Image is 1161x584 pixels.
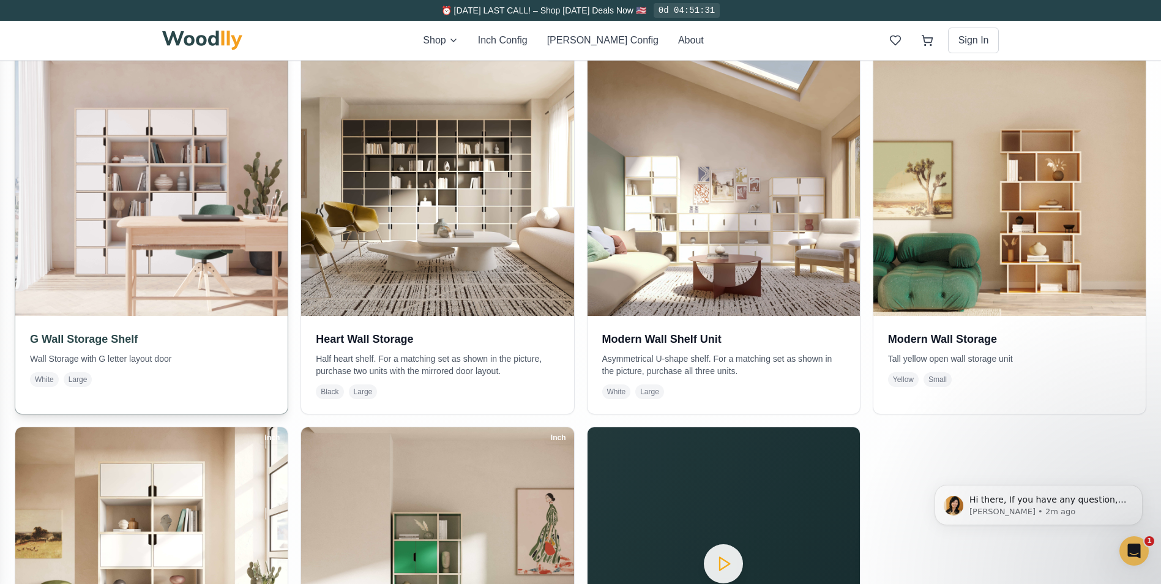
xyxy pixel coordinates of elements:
[423,33,458,48] button: Shop
[547,33,659,48] button: [PERSON_NAME] Config
[316,353,559,377] p: Half heart shelf. For a matching set as shown in the picture, purchase two units with the mirrore...
[162,31,243,50] img: Woodlly
[1119,536,1149,566] iframe: Intercom live chat
[30,331,273,348] h3: G Wall Storage Shelf
[916,459,1161,551] iframe: Intercom notifications message
[602,384,631,399] span: White
[316,384,343,399] span: Black
[888,372,919,387] span: Yellow
[654,3,720,18] div: 0d 04:51:31
[545,431,572,444] div: Inch
[478,33,528,48] button: Inch Config
[888,353,1131,365] p: Tall yellow open wall storage unit
[30,353,273,365] p: Wall Storage with G letter layout door
[64,372,92,387] span: Large
[301,43,573,316] img: Heart Wall Storage
[441,6,646,15] span: ⏰ [DATE] LAST CALL! – Shop [DATE] Deals Now 🇺🇸
[316,331,559,348] h3: Heart Wall Storage
[888,331,1131,348] h3: Modern Wall Storage
[30,372,59,387] span: White
[635,384,664,399] span: Large
[678,33,704,48] button: About
[602,353,845,377] p: Asymmetrical U-shape shelf. For a matching set as shown in the picture, purchase all three units.
[349,384,378,399] span: Large
[259,431,286,444] div: Inch
[1144,536,1154,546] span: 1
[602,331,845,348] h3: Modern Wall Shelf Unit
[873,43,1146,316] img: Modern Wall Storage
[948,28,999,53] button: Sign In
[924,372,952,387] span: Small
[588,43,860,316] img: Modern Wall Shelf Unit
[9,37,295,323] img: G Wall Storage Shelf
